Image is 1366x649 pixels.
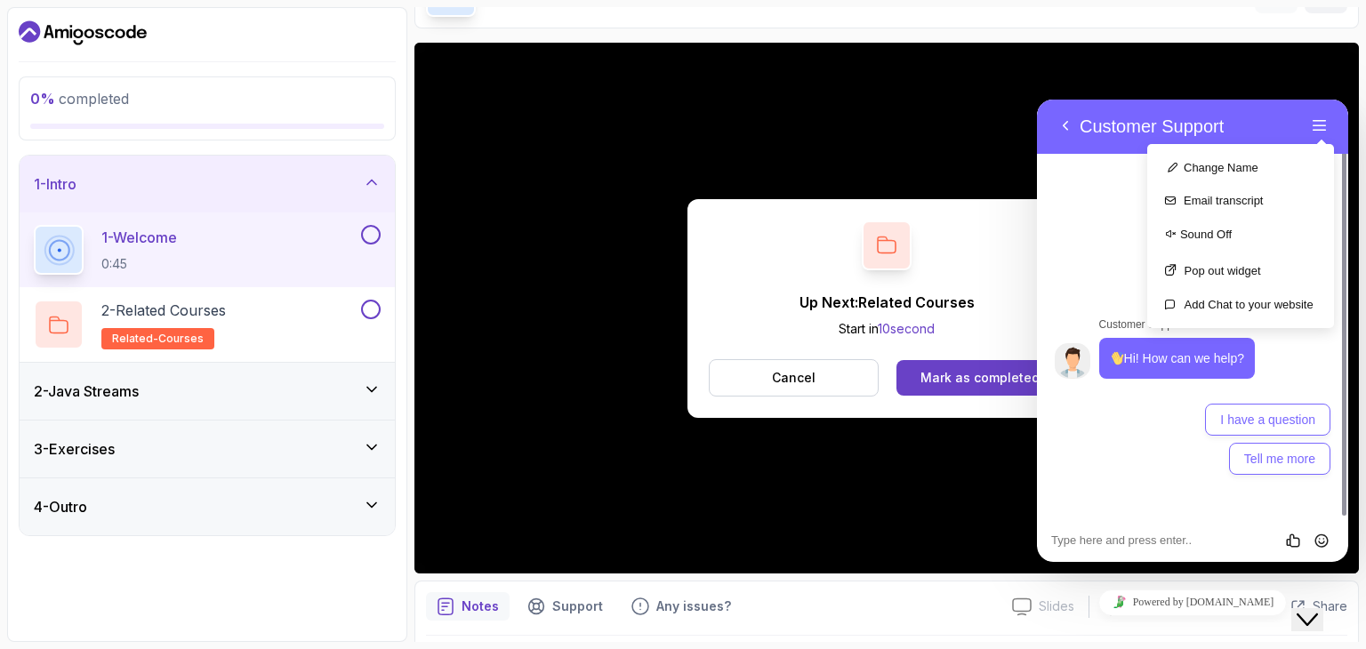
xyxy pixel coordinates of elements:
button: Cancel [709,359,879,397]
div: Mark as completed [920,369,1040,387]
h3: 2 - Java Streams [34,381,139,402]
iframe: chat widget [1037,100,1348,562]
p: Any issues? [656,597,731,615]
button: 1-Intro [20,156,395,212]
iframe: 1 - Hi [414,43,1359,573]
h3: 4 - Outro [34,496,87,517]
button: 1-Welcome0:45 [34,225,381,275]
a: Dashboard [19,19,147,47]
button: 2-Related Coursesrelated-courses [34,300,381,349]
span: completed [30,90,129,108]
span: 10 second [878,321,935,336]
p: Support [552,597,603,615]
p: Cancel [772,369,816,387]
h3: 3 - Exercises [34,438,115,460]
button: 3-Exercises [20,421,395,477]
button: Feedback button [621,592,742,621]
iframe: chat widget [1037,582,1348,622]
button: Support button [517,592,614,621]
p: 1 - Welcome [101,227,177,248]
button: 4-Outro [20,478,395,535]
p: Up Next: Related Courses [800,292,975,313]
p: 0:45 [101,255,177,273]
span: 0 % [30,90,55,108]
button: notes button [426,592,510,621]
p: 2 - Related Courses [101,300,226,321]
button: Mark as completed [896,360,1065,396]
iframe: chat widget [1291,578,1348,631]
p: Start in [800,320,975,338]
h3: 1 - Intro [34,173,76,195]
button: 2-Java Streams [20,363,395,420]
p: Notes [462,597,499,615]
span: related-courses [112,332,204,346]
